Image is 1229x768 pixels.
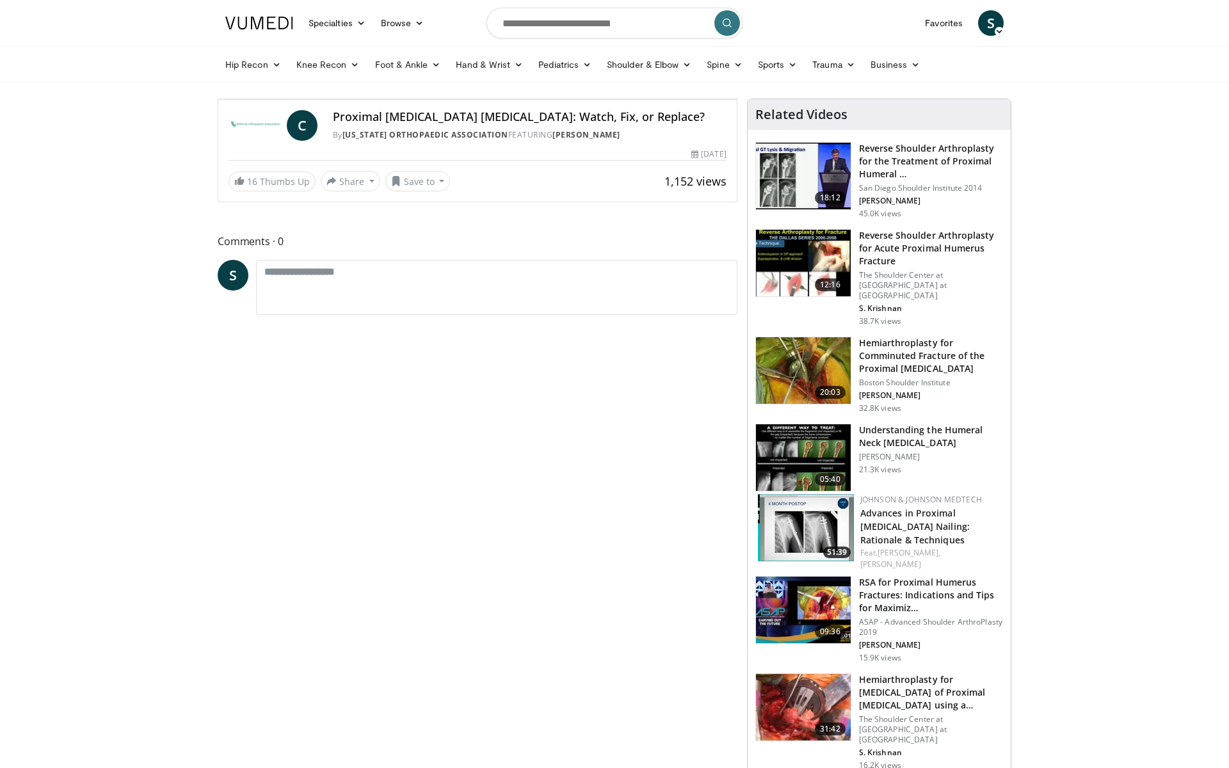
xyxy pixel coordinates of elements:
a: S [218,260,248,291]
p: [PERSON_NAME] [859,640,1003,650]
img: butch_reverse_arthroplasty_3.png.150x105_q85_crop-smart_upscale.jpg [756,230,851,296]
span: 18:12 [815,191,846,204]
p: [PERSON_NAME] [859,390,1003,401]
h3: Understanding the Humeral Neck [MEDICAL_DATA] [859,424,1003,449]
span: Comments 0 [218,233,737,250]
p: 38.7K views [859,316,901,326]
a: Foot & Ankle [367,52,449,77]
a: 20:03 Hemiarthroplasty for Comminuted Fracture of the Proximal [MEDICAL_DATA] Boston Shoulder Ins... [755,337,1003,413]
p: 45.0K views [859,209,901,219]
h3: Reverse Shoulder Arthroplasty for Acute Proximal Humerus Fracture [859,229,1003,268]
p: S. Krishnan [859,748,1003,758]
a: Johnson & Johnson MedTech [860,494,982,505]
a: [PERSON_NAME] [552,129,620,140]
img: VuMedi Logo [225,17,293,29]
img: 51c79e9b-08d2-4aa9-9189-000d819e3bdb.150x105_q85_crop-smart_upscale.jpg [758,494,854,561]
span: 05:40 [815,473,846,486]
div: By FEATURING [333,129,727,141]
p: Boston Shoulder Institute [859,378,1003,388]
span: 31:42 [815,723,846,735]
div: [DATE] [691,148,726,160]
p: The Shoulder Center at [GEOGRAPHIC_DATA] at [GEOGRAPHIC_DATA] [859,714,1003,745]
a: Browse [373,10,432,36]
span: 1,152 views [664,173,727,189]
a: Advances in Proximal [MEDICAL_DATA] Nailing: Rationale & Techniques [860,507,970,546]
a: Knee Recon [289,52,367,77]
h3: Reverse Shoulder Arthroplasty for the Treatment of Proximal Humeral … [859,142,1003,180]
a: 09:36 RSA for Proximal Humerus Fractures: Indications and Tips for Maximiz… ASAP - Advanced Shoul... [755,576,1003,663]
h3: Hemiarthroplasty for [MEDICAL_DATA] of Proximal [MEDICAL_DATA] using a Minimally… [859,673,1003,712]
span: 09:36 [815,625,846,638]
p: 32.8K views [859,403,901,413]
video-js: Video Player [218,99,737,100]
div: Feat. [860,547,1000,570]
a: Spine [699,52,750,77]
span: 16 [247,175,257,188]
a: Business [863,52,928,77]
p: [PERSON_NAME] [859,452,1003,462]
a: Specialties [301,10,373,36]
a: Sports [750,52,805,77]
p: ASAP - Advanced Shoulder ArthroPlasty 2019 [859,617,1003,637]
a: C [287,110,317,141]
a: Pediatrics [531,52,599,77]
a: Favorites [917,10,970,36]
img: 38479_0000_3.png.150x105_q85_crop-smart_upscale.jpg [756,674,851,740]
span: 12:16 [815,278,846,291]
p: 21.3K views [859,465,901,475]
input: Search topics, interventions [486,8,743,38]
h3: Hemiarthroplasty for Comminuted Fracture of the Proximal [MEDICAL_DATA] [859,337,1003,375]
a: 18:12 Reverse Shoulder Arthroplasty for the Treatment of Proximal Humeral … San Diego Shoulder In... [755,142,1003,219]
a: 51:39 [758,494,854,561]
img: 10442_3.png.150x105_q85_crop-smart_upscale.jpg [756,337,851,404]
span: 20:03 [815,386,846,399]
a: [US_STATE] Orthopaedic Association [342,129,508,140]
a: 12:16 Reverse Shoulder Arthroplasty for Acute Proximal Humerus Fracture The Shoulder Center at [G... [755,229,1003,326]
a: 05:40 Understanding the Humeral Neck [MEDICAL_DATA] [PERSON_NAME] 21.3K views [755,424,1003,492]
a: 16 Thumbs Up [229,172,316,191]
img: 53f6b3b0-db1e-40d0-a70b-6c1023c58e52.150x105_q85_crop-smart_upscale.jpg [756,577,851,643]
a: Shoulder & Elbow [599,52,699,77]
span: 51:39 [823,547,851,558]
p: S. Krishnan [859,303,1003,314]
a: S [978,10,1004,36]
p: [PERSON_NAME] [859,196,1003,206]
h3: RSA for Proximal Humerus Fractures: Indications and Tips for Maximiz… [859,576,1003,614]
a: Hip Recon [218,52,289,77]
a: [PERSON_NAME] [860,559,921,570]
img: Q2xRg7exoPLTwO8X4xMDoxOjA4MTsiGN.150x105_q85_crop-smart_upscale.jpg [756,143,851,209]
p: 15.9K views [859,653,901,663]
a: Hand & Wrist [448,52,531,77]
h4: Related Videos [755,107,847,122]
button: Share [321,171,380,191]
a: [PERSON_NAME], [878,547,940,558]
h4: Proximal [MEDICAL_DATA] [MEDICAL_DATA]: Watch, Fix, or Replace? [333,110,727,124]
img: 458b1cc2-2c1d-4c47-a93d-754fd06d380f.150x105_q85_crop-smart_upscale.jpg [756,424,851,491]
a: Trauma [805,52,863,77]
p: The Shoulder Center at [GEOGRAPHIC_DATA] at [GEOGRAPHIC_DATA] [859,270,1003,301]
p: San Diego Shoulder Institute 2014 [859,183,1003,193]
button: Save to [385,171,451,191]
img: California Orthopaedic Association [229,110,282,141]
